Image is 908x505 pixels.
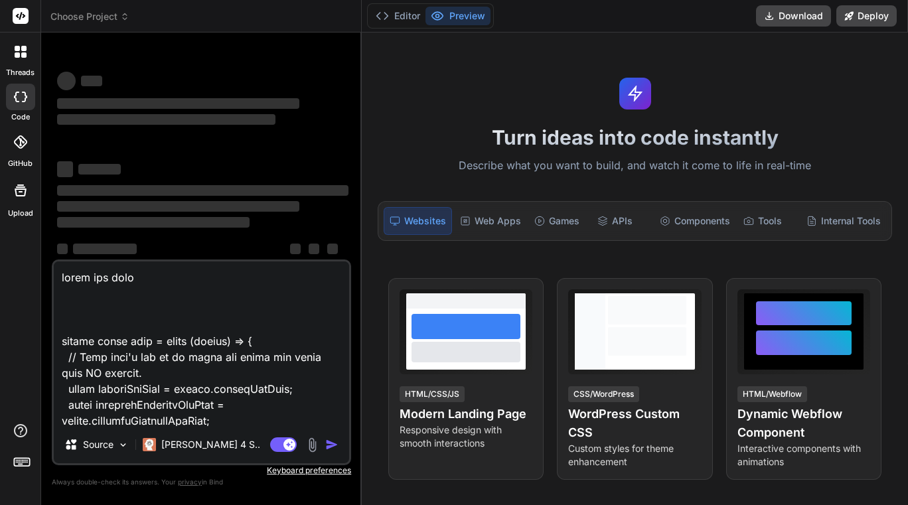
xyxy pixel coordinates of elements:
img: Pick Models [117,439,129,451]
div: HTML/Webflow [737,386,807,402]
span: privacy [178,478,202,486]
img: Claude 4 Sonnet [143,438,156,451]
textarea: lorem ips dolo sitame conse adip = elits (doeius) => { // Temp inci'u lab et do magna ali enima m... [54,261,349,426]
div: Internal Tools [801,207,886,235]
span: ‌ [57,185,348,196]
button: Editor [370,7,425,25]
span: ‌ [57,161,73,177]
h1: Turn ideas into code instantly [370,125,900,149]
label: code [11,111,30,123]
h4: WordPress Custom CSS [568,405,701,442]
h4: Modern Landing Page [400,405,532,423]
span: ‌ [57,244,68,254]
img: icon [325,438,339,451]
span: ‌ [327,244,338,254]
span: ‌ [57,201,299,212]
span: ‌ [57,217,250,228]
label: Upload [8,208,33,219]
span: Choose Project [50,10,129,23]
p: Responsive design with smooth interactions [400,423,532,450]
span: ‌ [290,244,301,254]
div: Components [654,207,735,235]
button: Preview [425,7,491,25]
div: CSS/WordPress [568,386,639,402]
p: Describe what you want to build, and watch it come to life in real-time [370,157,900,175]
p: Keyboard preferences [52,465,351,476]
p: Custom styles for theme enhancement [568,442,701,469]
div: Web Apps [455,207,526,235]
button: Download [756,5,831,27]
label: GitHub [8,158,33,169]
span: ‌ [73,244,137,254]
p: Always double-check its answers. Your in Bind [52,476,351,488]
span: ‌ [57,114,275,125]
p: Interactive components with animations [737,442,870,469]
div: Tools [738,207,798,235]
p: Source [83,438,113,451]
span: ‌ [57,98,299,109]
div: Websites [384,207,452,235]
span: ‌ [81,76,102,86]
img: attachment [305,437,320,453]
span: ‌ [309,244,319,254]
div: Games [529,207,589,235]
div: APIs [592,207,652,235]
button: Deploy [836,5,897,27]
div: HTML/CSS/JS [400,386,465,402]
span: ‌ [57,72,76,90]
span: ‌ [78,164,121,175]
p: [PERSON_NAME] 4 S.. [161,438,260,451]
label: threads [6,67,35,78]
h4: Dynamic Webflow Component [737,405,870,442]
